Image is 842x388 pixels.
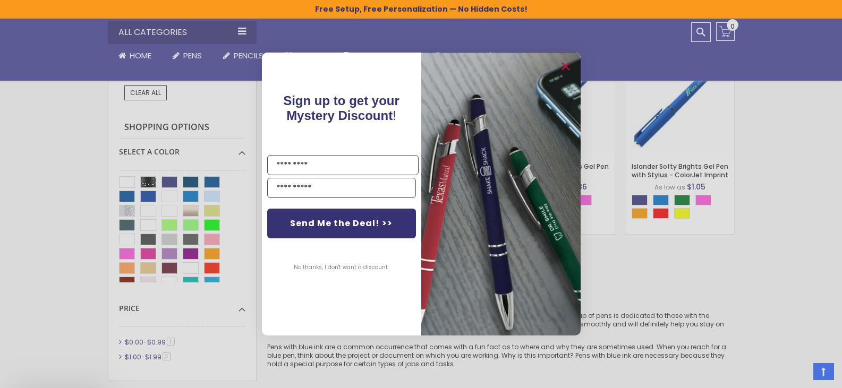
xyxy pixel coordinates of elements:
button: No thanks, I don't want a discount. [288,254,394,281]
button: Close dialog [557,58,574,75]
span: ! [283,93,399,123]
span: Sign up to get your Mystery Discount [283,93,399,123]
img: pop-up-image [421,53,581,335]
button: Send Me the Deal! >> [267,209,416,238]
iframe: Google Customer Reviews [754,359,842,388]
